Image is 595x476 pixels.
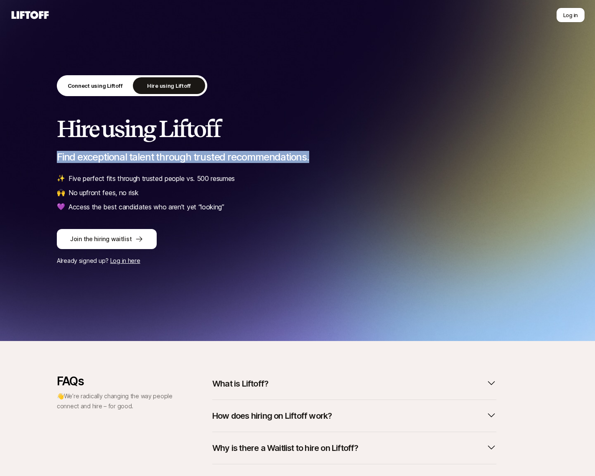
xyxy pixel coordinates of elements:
[57,256,538,266] p: Already signed up?
[57,374,174,388] p: FAQs
[57,173,65,184] span: ✨
[57,116,538,141] h2: Hire using Liftoff
[212,410,332,422] p: How does hiring on Liftoff work?
[212,439,496,457] button: Why is there a Waitlist to hire on Liftoff?
[57,151,538,163] p: Find exceptional talent through trusted recommendations.
[69,187,138,198] p: No upfront fees, no risk
[57,391,174,411] p: 👋
[69,173,235,184] p: Five perfect fits through trusted people vs. 500 resumes
[57,187,65,198] span: 🙌
[57,392,173,410] span: We’re radically changing the way people connect and hire – for good.
[68,81,123,90] p: Connect using Liftoff
[212,378,268,389] p: What is Liftoff?
[212,407,496,425] button: How does hiring on Liftoff work?
[57,229,157,249] button: Join the hiring waitlist
[57,201,65,212] span: 💜️
[69,201,224,212] p: Access the best candidates who aren’t yet “looking”
[57,229,538,249] a: Join the hiring waitlist
[110,257,140,264] a: Log in here
[147,81,191,90] p: Hire using Liftoff
[556,8,585,23] button: Log in
[212,374,496,393] button: What is Liftoff?
[212,442,359,454] p: Why is there a Waitlist to hire on Liftoff?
